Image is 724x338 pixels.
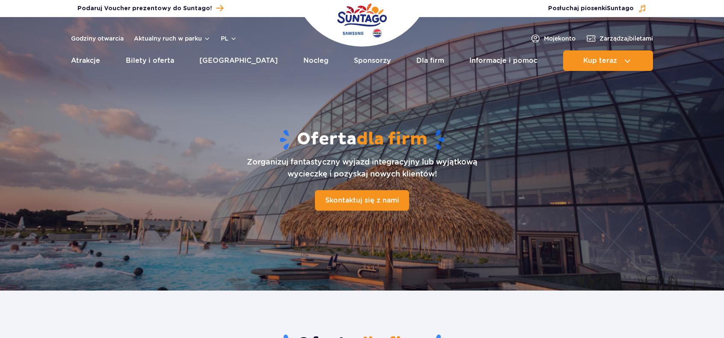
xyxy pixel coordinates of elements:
[544,34,576,43] span: Moje konto
[586,33,653,44] a: Zarządzajbiletami
[548,4,634,13] span: Posłuchaj piosenki
[607,6,634,12] span: Suntago
[71,34,124,43] a: Godziny otwarcia
[77,3,223,14] a: Podaruj Voucher prezentowy do Suntago!
[354,50,391,71] a: Sponsorzy
[71,50,100,71] a: Atrakcje
[563,50,653,71] button: Kup teraz
[548,4,647,13] button: Posłuchaj piosenkiSuntago
[583,57,617,65] span: Kup teraz
[247,156,478,180] p: Zorganizuj fantastyczny wyjazd integracyjny lub wyjątkową wycieczkę i pozyskaj nowych klientów!
[199,50,278,71] a: [GEOGRAPHIC_DATA]
[87,129,637,151] h1: Oferta
[599,34,653,43] span: Zarządzaj biletami
[134,35,211,42] button: Aktualny ruch w parku
[416,50,444,71] a: Dla firm
[221,34,237,43] button: pl
[315,190,409,211] a: Skontaktuj się z nami
[77,4,212,13] span: Podaruj Voucher prezentowy do Suntago!
[530,33,576,44] a: Mojekonto
[325,196,399,204] span: Skontaktuj się z nami
[126,50,174,71] a: Bilety i oferta
[469,50,537,71] a: Informacje i pomoc
[303,50,329,71] a: Nocleg
[356,129,427,150] span: dla firm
